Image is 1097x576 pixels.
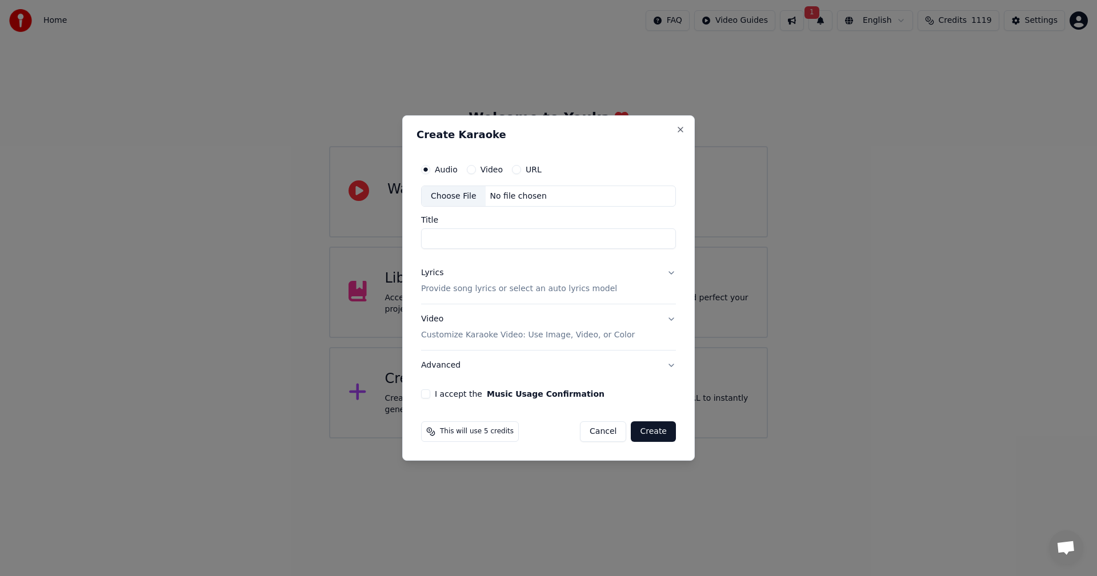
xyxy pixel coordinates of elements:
div: No file chosen [486,191,551,202]
div: Choose File [422,186,486,207]
div: Lyrics [421,268,443,279]
span: This will use 5 credits [440,427,514,436]
label: I accept the [435,390,604,398]
button: LyricsProvide song lyrics or select an auto lyrics model [421,259,676,304]
h2: Create Karaoke [417,130,680,140]
button: Create [631,421,676,442]
button: I accept the [487,390,604,398]
label: Video [481,166,503,174]
p: Provide song lyrics or select an auto lyrics model [421,284,617,295]
p: Customize Karaoke Video: Use Image, Video, or Color [421,329,635,341]
label: Title [421,216,676,224]
button: Cancel [580,421,626,442]
div: Video [421,314,635,341]
button: Advanced [421,351,676,380]
label: URL [526,166,542,174]
button: VideoCustomize Karaoke Video: Use Image, Video, or Color [421,305,676,351]
label: Audio [435,166,458,174]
